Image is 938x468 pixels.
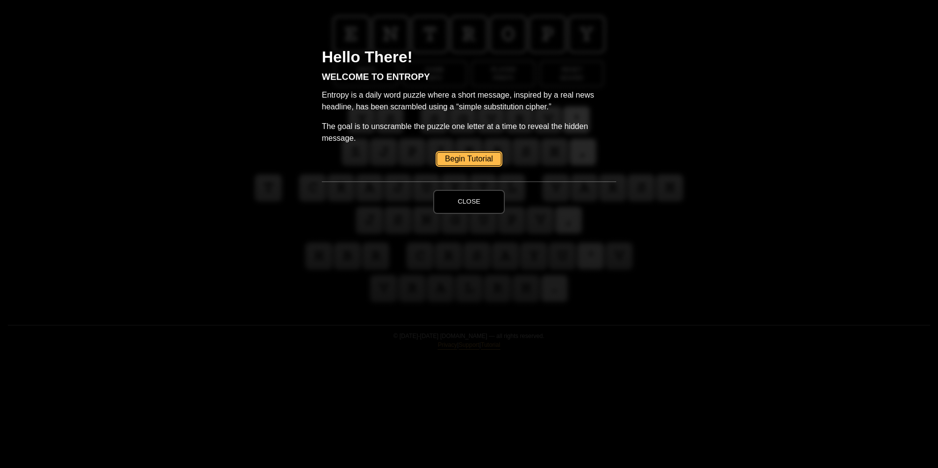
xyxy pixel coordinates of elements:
[322,89,616,121] p: Entropy is a daily word puzzle where a short message, inspired by a real news headline, has been ...
[437,152,501,166] a: Begin Tutorial
[322,73,616,89] h3: Welcome to entropy
[322,49,616,73] h2: Hello There!
[322,121,616,152] p: The goal is to unscramble the puzzle one letter at a time to reveal the hidden message.
[433,190,505,213] button: Close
